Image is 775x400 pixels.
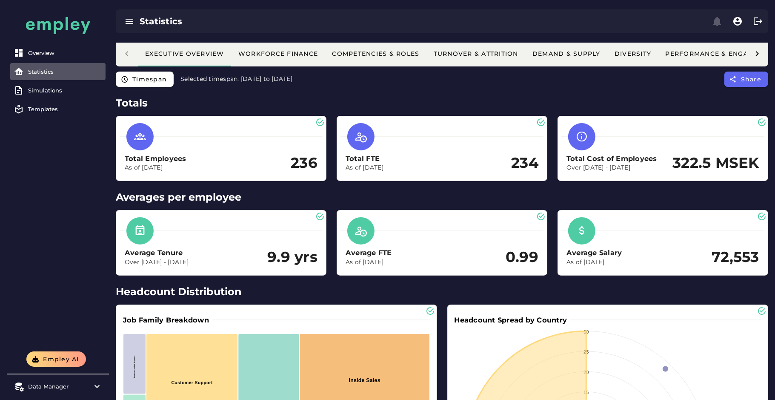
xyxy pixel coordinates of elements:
[123,315,212,325] h3: Job Family Breakdown
[346,154,383,164] h3: Total FTE
[455,315,571,325] h3: Headcount Spread by Country
[28,87,102,94] div: Simulations
[238,50,318,58] div: Workforce Finance
[614,50,652,58] div: Diversity
[43,355,79,363] span: Empley AI
[566,258,622,267] p: As of [DATE]
[566,164,657,172] p: Over [DATE] - [DATE]
[26,351,86,367] button: Empley AI
[346,248,392,258] h3: Average FTE
[125,164,186,172] p: As of [DATE]
[511,155,538,172] h2: 234
[291,155,317,172] h2: 236
[180,75,292,83] span: Selected timespan: [DATE] to [DATE]
[116,72,174,87] button: Timespan
[433,50,518,58] div: Turnover & Attrition
[10,82,106,99] a: Simulations
[28,106,102,112] div: Templates
[566,248,622,258] h3: Average Salary
[346,164,383,172] p: As of [DATE]
[10,44,106,61] a: Overview
[125,154,186,164] h3: Total Employees
[116,190,768,205] h2: Averages per employee
[346,258,392,267] p: As of [DATE]
[116,95,768,111] h2: Totals
[506,249,538,266] h2: 0.99
[28,68,102,75] div: Statistics
[583,329,589,334] text: 30
[566,154,657,164] h3: Total Cost of Employees
[10,101,106,118] a: Templates
[712,249,759,266] h2: 72,553
[28,49,102,56] div: Overview
[724,72,769,87] button: Share
[116,284,768,299] h2: Headcount Distribution
[672,155,759,172] h2: 322.5 MSEK
[145,50,224,58] div: Executive Overview
[532,50,601,58] div: Demand & Supply
[140,15,423,27] div: Statistics
[125,258,189,267] p: Over [DATE] - [DATE]
[741,75,762,83] span: Share
[132,75,167,83] span: Timespan
[28,383,88,390] div: Data Manager
[267,249,317,266] h2: 9.9 yrs
[332,50,419,58] div: Competencies & Roles
[10,63,106,80] a: Statistics
[125,248,189,258] h3: Average Tenure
